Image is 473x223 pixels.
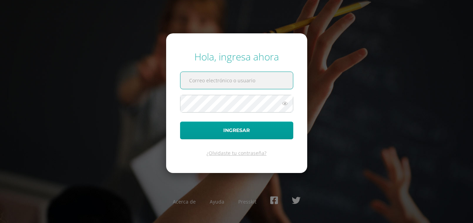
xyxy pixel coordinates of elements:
[180,50,293,63] div: Hola, ingresa ahora
[210,198,224,205] a: Ayuda
[207,150,266,156] a: ¿Olvidaste tu contraseña?
[180,122,293,139] button: Ingresar
[173,198,196,205] a: Acerca de
[238,198,256,205] a: Presskit
[180,72,293,89] input: Correo electrónico o usuario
